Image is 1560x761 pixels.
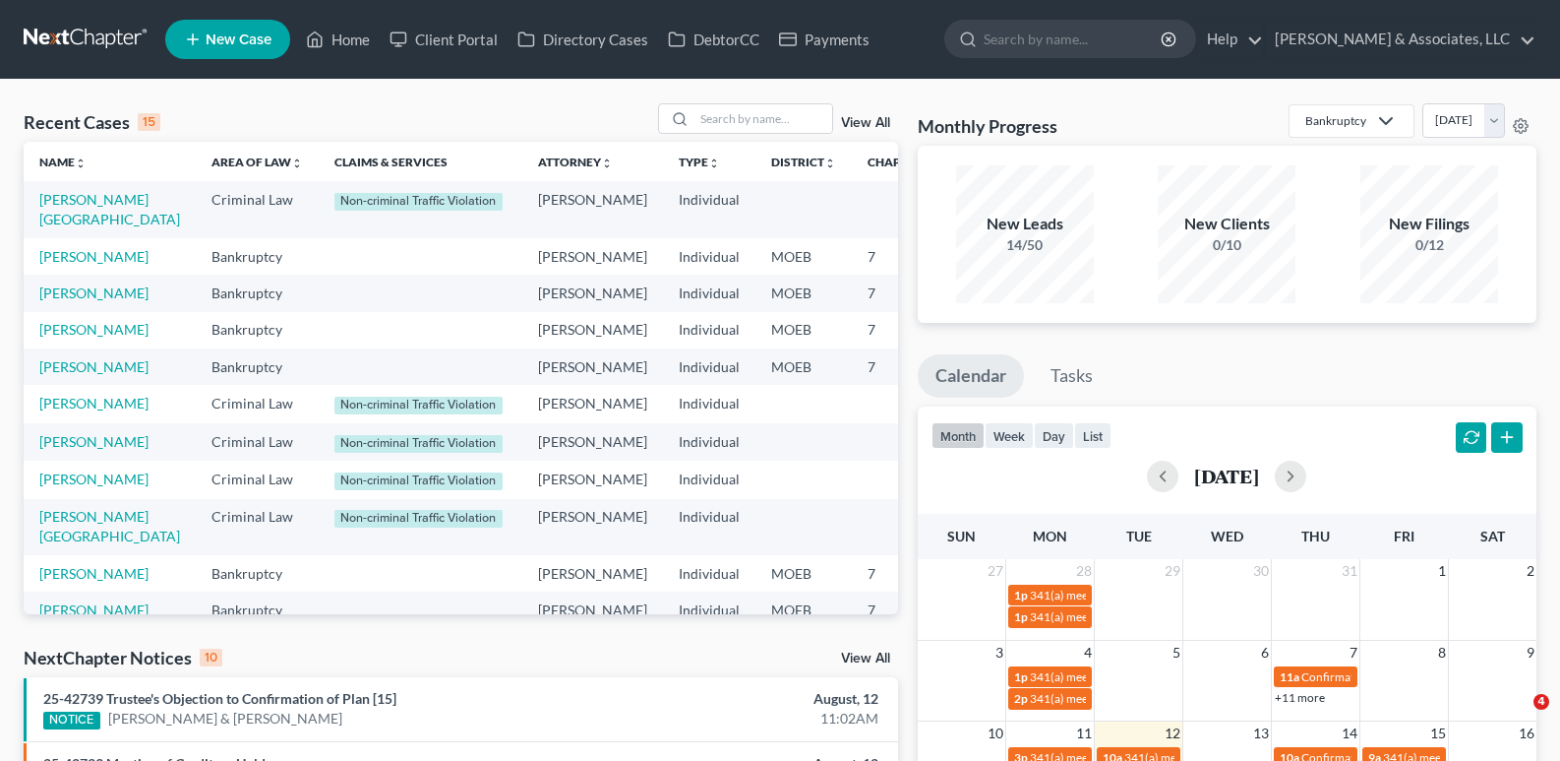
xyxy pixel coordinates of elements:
[1348,641,1359,665] span: 7
[1265,22,1535,57] a: [PERSON_NAME] & Associates, LLC
[108,709,342,729] a: [PERSON_NAME] & [PERSON_NAME]
[663,555,755,592] td: Individual
[658,22,769,57] a: DebtorCC
[522,461,663,498] td: [PERSON_NAME]
[986,722,1005,745] span: 10
[206,32,271,47] span: New Case
[1030,588,1220,602] span: 341(a) meeting for [PERSON_NAME]
[334,397,503,414] div: Non-criminal Traffic Violation
[852,238,950,275] td: 7
[1436,559,1448,583] span: 1
[1211,528,1243,544] span: Wed
[200,649,222,666] div: 10
[852,592,950,628] td: 7
[1033,528,1067,544] span: Mon
[39,565,149,582] a: [PERSON_NAME]
[522,423,663,461] td: [PERSON_NAME]
[1340,559,1359,583] span: 31
[1525,559,1536,583] span: 2
[1360,213,1498,235] div: New Filings
[334,473,503,490] div: Non-criminal Traffic Violation
[39,602,149,618] a: [PERSON_NAME]
[769,22,879,57] a: Payments
[39,433,149,450] a: [PERSON_NAME]
[522,238,663,275] td: [PERSON_NAME]
[841,652,890,666] a: View All
[1305,112,1366,129] div: Bankruptcy
[613,689,878,709] div: August, 12
[380,22,508,57] a: Client Portal
[39,155,87,169] a: Nameunfold_more
[538,155,613,169] a: Attorneyunfold_more
[196,499,319,555] td: Criminal Law
[931,422,985,449] button: month
[771,155,836,169] a: Districtunfold_more
[1436,641,1448,665] span: 8
[1014,588,1028,602] span: 1p
[24,646,222,669] div: NextChapter Notices
[852,349,950,385] td: 7
[1394,528,1414,544] span: Fri
[1480,528,1505,544] span: Sat
[986,559,1005,583] span: 27
[1158,235,1295,255] div: 0/10
[1082,641,1094,665] span: 4
[334,193,503,211] div: Non-criminal Traffic Violation
[1126,528,1152,544] span: Tue
[824,158,836,169] i: unfold_more
[1280,669,1299,684] span: 11a
[663,181,755,237] td: Individual
[1525,641,1536,665] span: 9
[841,116,890,130] a: View All
[852,275,950,311] td: 7
[1074,559,1094,583] span: 28
[956,213,1094,235] div: New Leads
[196,312,319,349] td: Bankruptcy
[1340,722,1359,745] span: 14
[39,358,149,375] a: [PERSON_NAME]
[1163,722,1182,745] span: 12
[196,349,319,385] td: Bankruptcy
[868,155,934,169] a: Chapterunfold_more
[522,555,663,592] td: [PERSON_NAME]
[39,321,149,338] a: [PERSON_NAME]
[755,238,852,275] td: MOEB
[1194,466,1259,486] h2: [DATE]
[663,385,755,422] td: Individual
[522,275,663,311] td: [PERSON_NAME]
[984,21,1164,57] input: Search by name...
[694,104,832,133] input: Search by name...
[1158,213,1295,235] div: New Clients
[24,110,160,134] div: Recent Cases
[947,528,976,544] span: Sun
[334,510,503,528] div: Non-criminal Traffic Violation
[993,641,1005,665] span: 3
[75,158,87,169] i: unfold_more
[755,312,852,349] td: MOEB
[39,191,180,227] a: [PERSON_NAME][GEOGRAPHIC_DATA]
[1033,354,1110,398] a: Tasks
[1014,691,1028,706] span: 2p
[522,312,663,349] td: [PERSON_NAME]
[755,275,852,311] td: MOEB
[1030,691,1220,706] span: 341(a) meeting for [PERSON_NAME]
[663,349,755,385] td: Individual
[1301,528,1330,544] span: Thu
[39,248,149,265] a: [PERSON_NAME]
[1030,609,1220,624] span: 341(a) meeting for [PERSON_NAME]
[663,461,755,498] td: Individual
[663,499,755,555] td: Individual
[663,238,755,275] td: Individual
[1493,694,1540,741] iframe: Intercom live chat
[1197,22,1263,57] a: Help
[755,592,852,628] td: MOEB
[1251,722,1271,745] span: 13
[852,312,950,349] td: 7
[39,471,149,487] a: [PERSON_NAME]
[211,155,303,169] a: Area of Lawunfold_more
[1030,669,1220,684] span: 341(a) meeting for [PERSON_NAME]
[918,114,1057,138] h3: Monthly Progress
[956,235,1094,255] div: 14/50
[1014,609,1028,624] span: 1p
[196,555,319,592] td: Bankruptcy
